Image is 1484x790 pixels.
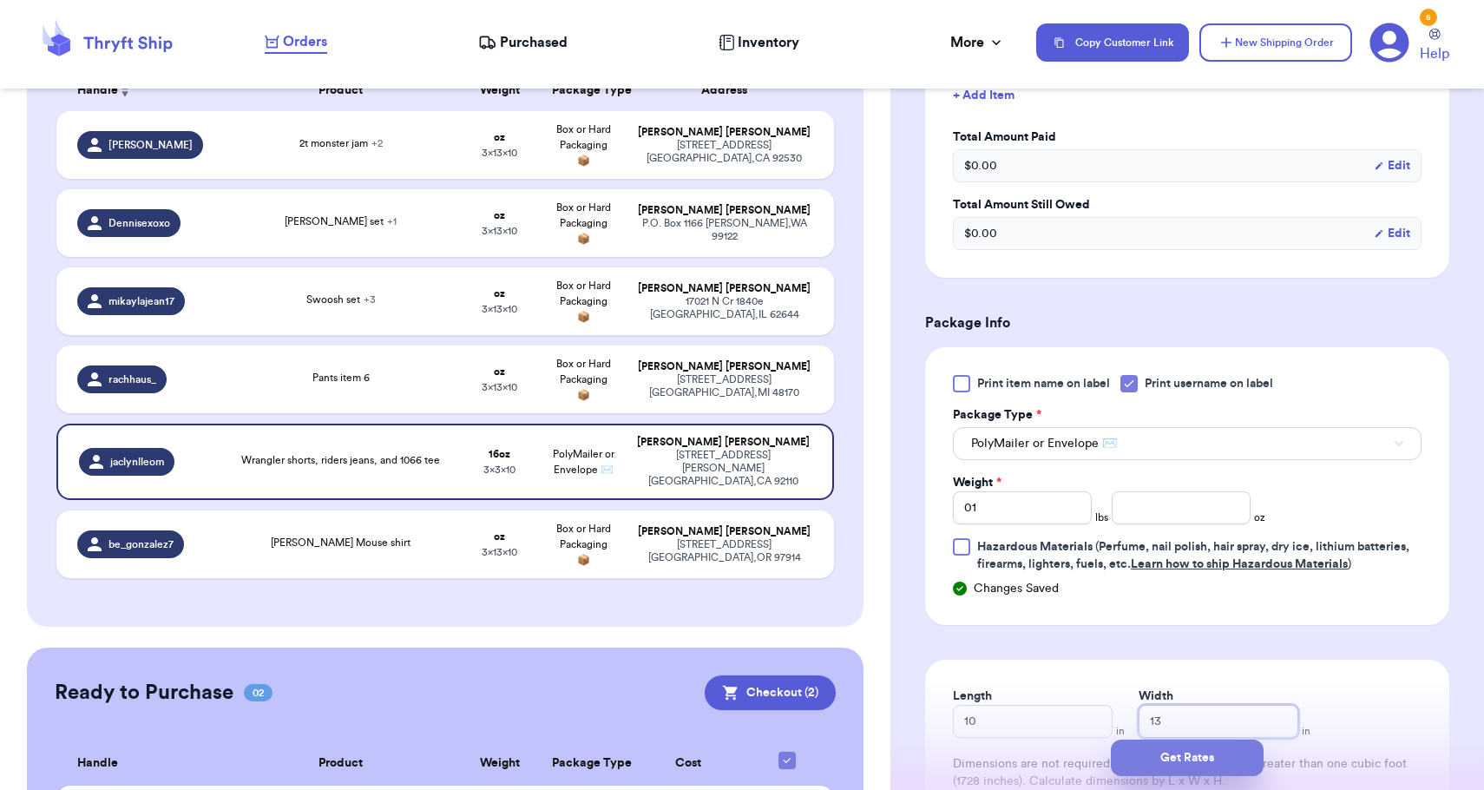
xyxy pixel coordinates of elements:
[1420,9,1437,26] div: 5
[635,449,811,488] div: [STREET_ADDRESS][PERSON_NAME] [GEOGRAPHIC_DATA] , CA 92110
[946,76,1428,115] button: + Add Item
[110,455,164,469] span: jaclynlleom
[625,69,834,111] th: Address
[1199,23,1352,62] button: New Shipping Order
[635,525,813,538] div: [PERSON_NAME] [PERSON_NAME]
[964,157,997,174] span: $ 0.00
[542,69,625,111] th: Package Type
[494,288,505,299] strong: oz
[1036,23,1189,62] button: Copy Customer Link
[299,138,383,148] span: 2t monster jam
[108,372,156,386] span: rachhaus_
[635,538,813,564] div: [STREET_ADDRESS] [GEOGRAPHIC_DATA] , OR 97914
[635,217,813,243] div: P.O. Box 1166 [PERSON_NAME] , WA 99122
[224,69,458,111] th: Product
[77,82,118,100] span: Handle
[108,216,170,230] span: Dennisexoxo
[953,427,1422,460] button: PolyMailer or Envelope ✉️
[77,754,118,773] span: Handle
[478,32,568,53] a: Purchased
[1374,225,1410,242] button: Edit
[977,375,1110,392] span: Print item name on label
[705,675,836,710] button: Checkout (2)
[500,32,568,53] span: Purchased
[556,124,611,166] span: Box or Hard Packaging 📦
[635,139,813,165] div: [STREET_ADDRESS] [GEOGRAPHIC_DATA] , CA 92530
[489,449,510,459] strong: 16 oz
[482,148,517,158] span: 3 x 13 x 10
[953,688,992,705] label: Length
[635,126,813,139] div: [PERSON_NAME] [PERSON_NAME]
[494,366,505,377] strong: oz
[925,313,1449,333] h3: Package Info
[977,541,1409,570] span: (Perfume, nail polish, hair spray, dry ice, lithium batteries, firearms, lighters, fuels, etc. )
[271,537,410,548] span: [PERSON_NAME] Mouse shirt
[1420,43,1449,64] span: Help
[635,360,813,373] div: [PERSON_NAME] [PERSON_NAME]
[950,32,1005,53] div: More
[494,210,505,221] strong: oz
[224,741,458,786] th: Product
[1374,157,1410,174] button: Edit
[482,547,517,557] span: 3 x 13 x 10
[118,80,132,101] button: Sort ascending
[482,382,517,392] span: 3 x 13 x 10
[108,138,193,152] span: [PERSON_NAME]
[719,32,799,53] a: Inventory
[482,304,517,314] span: 3 x 13 x 10
[974,580,1059,597] span: Changes Saved
[556,202,611,244] span: Box or Hard Packaging 📦
[971,435,1117,452] span: PolyMailer or Envelope ✉️
[108,294,174,308] span: mikaylajean17
[953,128,1422,146] label: Total Amount Paid
[306,294,376,305] span: Swoosh set
[244,684,273,701] span: 02
[953,474,1001,491] label: Weight
[635,295,813,321] div: 17021 N Cr 1840e [GEOGRAPHIC_DATA] , IL 62644
[483,464,515,475] span: 3 x 3 x 10
[371,138,383,148] span: + 2
[635,204,813,217] div: [PERSON_NAME] [PERSON_NAME]
[553,449,614,475] span: PolyMailer or Envelope ✉️
[635,436,811,449] div: [PERSON_NAME] [PERSON_NAME]
[1254,510,1265,524] span: oz
[738,32,799,53] span: Inventory
[494,132,505,142] strong: oz
[108,537,174,551] span: be_gonzalez7
[55,679,233,707] h2: Ready to Purchase
[953,196,1422,214] label: Total Amount Still Owed
[977,541,1093,553] span: Hazardous Materials
[1139,688,1173,705] label: Width
[556,523,611,565] span: Box or Hard Packaging 📦
[494,531,505,542] strong: oz
[635,373,813,399] div: [STREET_ADDRESS] [GEOGRAPHIC_DATA] , MI 48170
[1145,375,1273,392] span: Print username on label
[457,741,541,786] th: Weight
[625,741,751,786] th: Cost
[364,294,376,305] span: + 3
[542,741,625,786] th: Package Type
[265,31,327,54] a: Orders
[1095,510,1108,524] span: lbs
[283,31,327,52] span: Orders
[1116,724,1125,738] span: in
[1131,558,1348,570] a: Learn how to ship Hazardous Materials
[241,455,440,465] span: Wrangler shorts, riders jeans, and 1066 tee
[556,280,611,322] span: Box or Hard Packaging 📦
[1420,29,1449,64] a: Help
[285,216,397,227] span: [PERSON_NAME] set
[635,282,813,295] div: [PERSON_NAME] [PERSON_NAME]
[1111,740,1264,776] button: Get Rates
[1369,23,1409,63] a: 5
[964,225,997,242] span: $ 0.00
[387,216,397,227] span: + 1
[1302,724,1310,738] span: in
[556,359,611,400] span: Box or Hard Packaging 📦
[457,69,541,111] th: Weight
[482,226,517,236] span: 3 x 13 x 10
[312,372,370,383] span: Pants item 6
[953,406,1041,424] label: Package Type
